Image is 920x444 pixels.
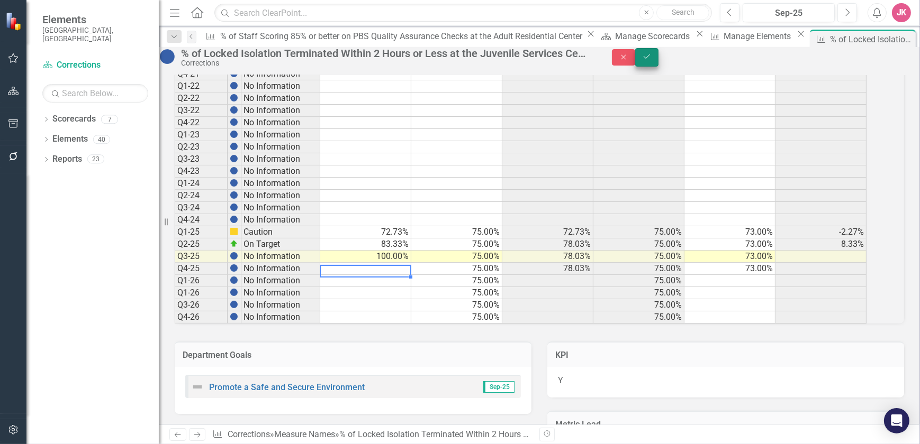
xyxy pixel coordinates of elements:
[93,135,110,144] div: 40
[209,382,365,392] a: Promote a Safe and Secure Environment
[411,299,502,311] td: 75.00%
[42,84,148,103] input: Search Below...
[411,311,502,323] td: 75.00%
[230,288,238,297] img: BgCOk07PiH71IgAAAABJRU5ErkJggg==
[175,141,228,153] td: Q2-23
[241,92,320,105] td: No Information
[746,7,831,20] div: Sep-25
[241,226,320,238] td: Caution
[241,129,320,141] td: No Information
[411,238,502,251] td: 75.00%
[175,299,228,311] td: Q3-26
[555,420,896,429] h3: Metric Lead
[775,238,867,251] td: 8.33%
[52,113,96,125] a: Scorecards
[274,429,335,439] a: Measure Names
[555,350,896,360] h3: KPI
[230,94,238,102] img: BgCOk07PiH71IgAAAABJRU5ErkJggg==
[502,251,593,263] td: 78.03%
[175,153,228,165] td: Q3-23
[87,155,104,164] div: 23
[241,117,320,129] td: No Information
[320,251,411,263] td: 100.00%
[320,226,411,238] td: 72.73%
[615,30,693,43] div: Manage Scorecards
[230,106,238,114] img: BgCOk07PiH71IgAAAABJRU5ErkJggg==
[593,238,684,251] td: 75.00%
[672,8,694,16] span: Search
[684,226,775,238] td: 73.00%
[241,263,320,275] td: No Information
[411,263,502,275] td: 75.00%
[892,3,911,22] div: JK
[593,275,684,287] td: 75.00%
[656,5,709,20] button: Search
[230,215,238,224] img: BgCOk07PiH71IgAAAABJRU5ErkJggg==
[241,299,320,311] td: No Information
[593,311,684,323] td: 75.00%
[411,287,502,299] td: 75.00%
[230,130,238,138] img: BgCOk07PiH71IgAAAABJRU5ErkJggg==
[241,80,320,92] td: No Information
[230,179,238,187] img: BgCOk07PiH71IgAAAABJRU5ErkJggg==
[743,3,835,22] button: Sep-25
[775,226,867,238] td: -2.27%
[230,118,238,126] img: BgCOk07PiH71IgAAAABJRU5ErkJggg==
[230,300,238,309] img: BgCOk07PiH71IgAAAABJRU5ErkJggg==
[228,429,270,439] a: Corrections
[241,141,320,153] td: No Information
[558,375,563,385] span: Y
[181,48,591,59] div: % of Locked Isolation Terminated Within 2 Hours or Less at the Juvenile Services Center
[241,214,320,226] td: No Information
[724,30,795,43] div: Manage Elements
[42,13,148,26] span: Elements
[241,202,320,214] td: No Information
[230,239,238,248] img: zOikAAAAAElFTkSuQmCC
[241,238,320,251] td: On Target
[230,166,238,175] img: BgCOk07PiH71IgAAAABJRU5ErkJggg==
[175,117,228,129] td: Q4-22
[684,238,775,251] td: 73.00%
[175,311,228,323] td: Q4-26
[830,33,913,46] div: % of Locked Isolation Terminated Within 2 Hours or Less at the Juvenile Services Center
[175,238,228,251] td: Q2-25
[593,251,684,263] td: 75.00%
[202,30,584,43] a: % of Staff Scoring 85% or better on PBS Quality Assurance Checks at the Adult Residential Center
[220,30,584,43] div: % of Staff Scoring 85% or better on PBS Quality Assurance Checks at the Adult Residential Center
[42,26,148,43] small: [GEOGRAPHIC_DATA], [GEOGRAPHIC_DATA]
[502,226,593,238] td: 72.73%
[175,263,228,275] td: Q4-25
[241,165,320,178] td: No Information
[230,227,238,236] img: cBAA0RP0Y6D5n+AAAAAElFTkSuQmCC
[175,287,228,299] td: Q1-26
[411,226,502,238] td: 75.00%
[175,178,228,190] td: Q1-24
[101,115,118,124] div: 7
[241,287,320,299] td: No Information
[183,350,524,360] h3: Department Goals
[230,312,238,321] img: BgCOk07PiH71IgAAAABJRU5ErkJggg==
[175,214,228,226] td: Q4-24
[52,153,82,165] a: Reports
[593,299,684,311] td: 75.00%
[502,238,593,251] td: 78.03%
[241,275,320,287] td: No Information
[175,190,228,202] td: Q2-24
[241,190,320,202] td: No Information
[214,4,712,22] input: Search ClearPoint...
[230,142,238,151] img: BgCOk07PiH71IgAAAABJRU5ErkJggg==
[175,251,228,263] td: Q3-25
[241,311,320,323] td: No Information
[339,429,666,439] div: % of Locked Isolation Terminated Within 2 Hours or Less at the Juvenile Services Center
[230,264,238,272] img: BgCOk07PiH71IgAAAABJRU5ErkJggg==
[175,80,228,92] td: Q1-22
[483,381,515,393] span: Sep-25
[230,203,238,211] img: BgCOk07PiH71IgAAAABJRU5ErkJggg==
[593,287,684,299] td: 75.00%
[884,408,909,433] div: Open Intercom Messenger
[175,202,228,214] td: Q3-24
[230,154,238,163] img: BgCOk07PiH71IgAAAABJRU5ErkJggg==
[175,165,228,178] td: Q4-23
[684,251,775,263] td: 73.00%
[230,191,238,199] img: BgCOk07PiH71IgAAAABJRU5ErkJggg==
